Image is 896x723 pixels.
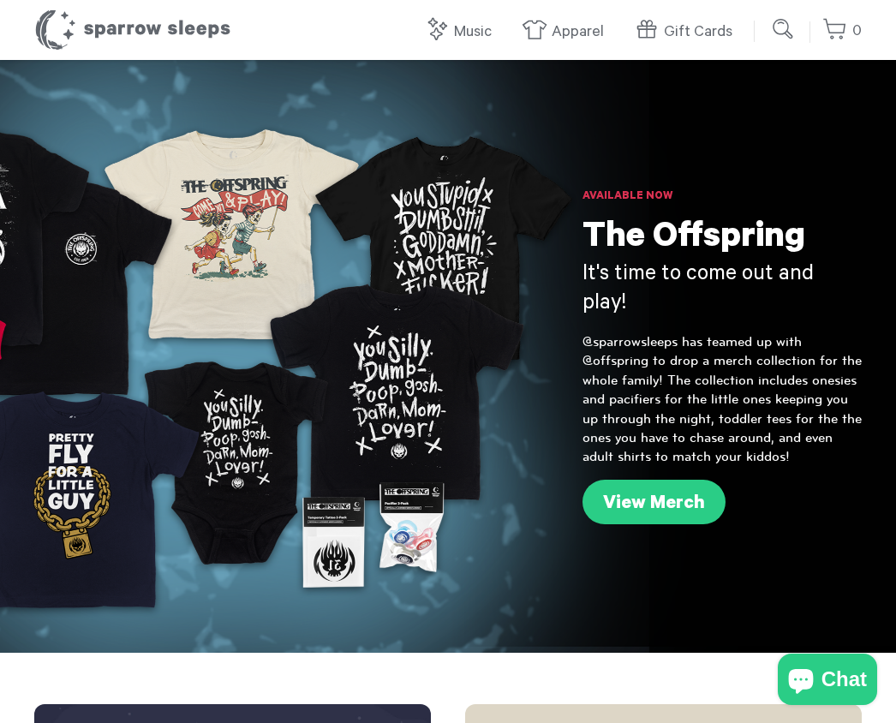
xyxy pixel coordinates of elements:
a: Apparel [522,14,612,51]
h6: Available Now [582,188,862,206]
a: 0 [822,13,862,50]
a: View Merch [582,480,726,524]
input: Submit [767,12,801,46]
a: Gift Cards [634,14,741,51]
a: Music [424,14,500,51]
h3: It's time to come out and play! [582,261,862,320]
h1: The Offspring [582,218,862,261]
inbox-online-store-chat: Shopify online store chat [773,654,882,709]
h1: Sparrow Sleeps [34,9,231,51]
p: @sparrowsleeps has teamed up with @offspring to drop a merch collection for the whole family! The... [582,332,862,467]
